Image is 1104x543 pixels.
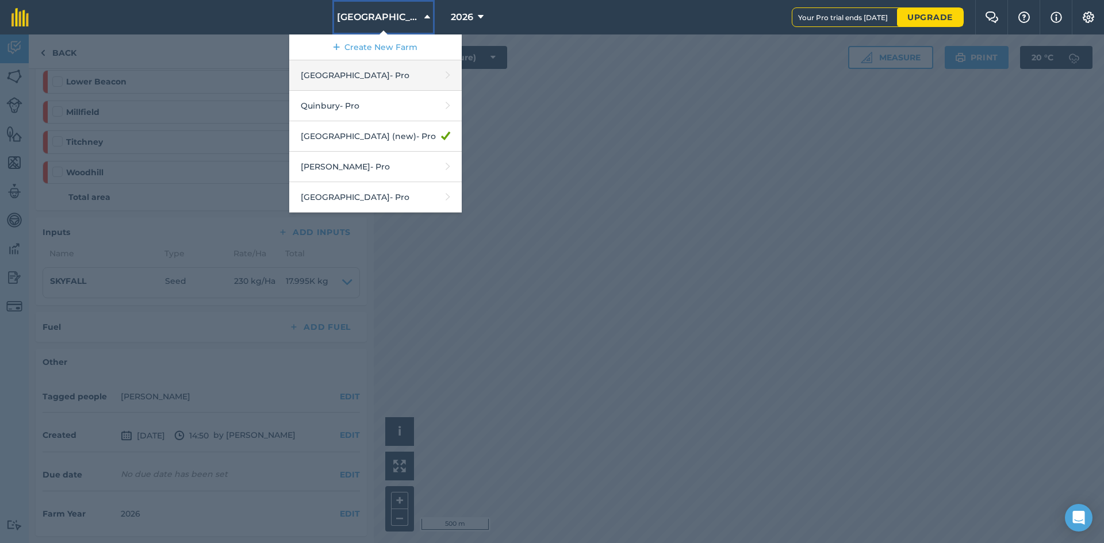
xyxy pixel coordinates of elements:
a: [GEOGRAPHIC_DATA]- Pro [289,182,462,213]
a: [PERSON_NAME]- Pro [289,152,462,182]
a: Quinbury- Pro [289,91,462,121]
img: A cog icon [1082,11,1095,23]
span: Your Pro trial ends [DATE] [798,13,897,22]
img: svg+xml;base64,PHN2ZyB4bWxucz0iaHR0cDovL3d3dy53My5vcmcvMjAwMC9zdmciIHdpZHRoPSIxNyIgaGVpZ2h0PSIxNy... [1051,10,1062,24]
a: [GEOGRAPHIC_DATA] (new)- Pro [289,121,462,152]
span: 2026 [451,10,473,24]
img: Two speech bubbles overlapping with the left bubble in the forefront [985,11,999,23]
a: Upgrade [897,8,963,26]
span: [GEOGRAPHIC_DATA] (new) [337,10,420,24]
img: A question mark icon [1017,11,1031,23]
a: [GEOGRAPHIC_DATA]- Pro [289,60,462,91]
a: Create New Farm [289,34,462,60]
img: fieldmargin Logo [11,8,29,26]
div: Open Intercom Messenger [1065,504,1092,532]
